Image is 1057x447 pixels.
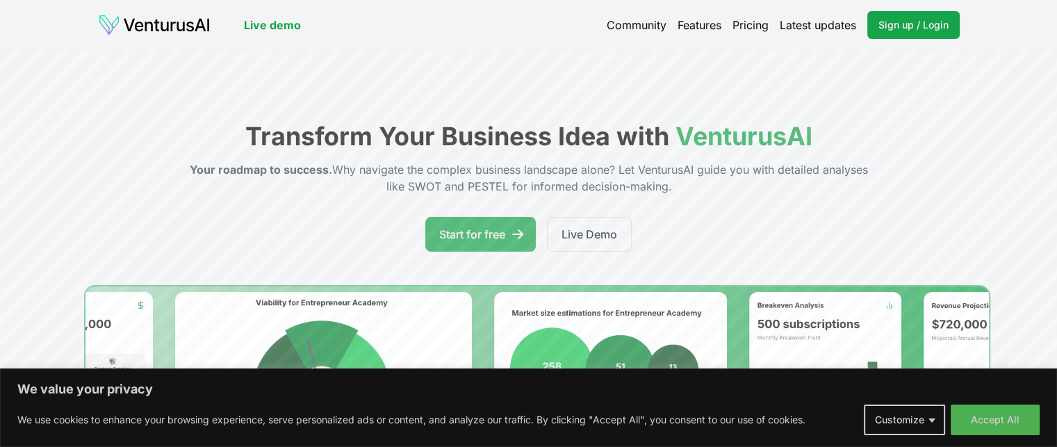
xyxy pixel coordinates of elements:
span: Sign up / Login [878,18,949,32]
p: We use cookies to enhance your browsing experience, serve personalized ads or content, and analyz... [17,412,805,428]
a: Pricing [732,17,769,33]
a: Community [607,17,666,33]
a: Features [678,17,721,33]
p: We value your privacy [17,381,1040,398]
button: Customize [864,405,945,435]
a: Live demo [244,17,301,33]
a: Sign up / Login [867,11,960,39]
button: Accept All [951,405,1040,435]
img: logo [98,14,211,36]
a: Latest updates [780,17,856,33]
